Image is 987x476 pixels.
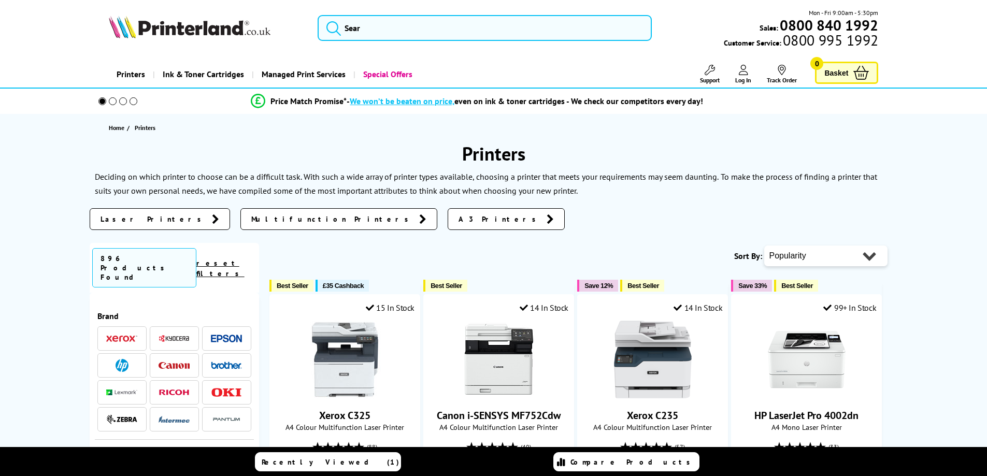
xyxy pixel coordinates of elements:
[824,66,848,80] span: Basket
[106,413,137,426] a: Zebra
[101,214,207,224] span: Laser Printers
[90,208,230,230] a: Laser Printers
[159,332,190,345] a: Kyocera
[211,359,242,372] a: Brother
[815,62,878,84] a: Basket 0
[353,61,420,88] a: Special Offers
[577,280,618,292] button: Save 12%
[323,282,364,290] span: £35 Cashback
[583,422,722,432] span: A4 Colour Multifunction Laser Printer
[459,214,541,224] span: A3 Printers
[153,61,252,88] a: Ink & Toner Cartridges
[448,208,565,230] a: A3 Printers
[106,359,137,372] a: HP
[614,390,692,400] a: Xerox C235
[347,96,703,106] div: - even on ink & toner cartridges - We check our competitors every day!
[423,280,467,292] button: Best Seller
[460,321,538,398] img: Canon i-SENSYS MF752Cdw
[778,20,878,30] a: 0800 840 1992
[106,335,137,342] img: Xerox
[109,16,270,38] img: Printerland Logo
[823,302,876,313] div: 99+ In Stock
[255,452,401,471] a: Recently Viewed (1)
[252,61,353,88] a: Managed Print Services
[211,332,242,345] a: Epson
[738,282,767,290] span: Save 33%
[754,409,859,422] a: HP LaserJet Pro 4002dn
[159,335,190,342] img: Kyocera
[211,413,242,426] img: Pantum
[627,282,659,290] span: Best Seller
[319,409,370,422] a: Xerox C325
[277,282,308,290] span: Best Seller
[366,302,414,313] div: 15 In Stock
[106,414,137,425] img: Zebra
[159,362,190,369] img: Canon
[828,437,839,457] span: (33)
[135,124,155,132] span: Printers
[553,452,699,471] a: Compare Products
[724,35,878,48] span: Customer Service:
[84,92,870,110] li: modal_Promise
[760,23,778,33] span: Sales:
[810,57,823,70] span: 0
[116,359,128,372] img: HP
[431,282,462,290] span: Best Seller
[159,413,190,426] a: Intermec
[159,416,190,423] img: Intermec
[109,61,153,88] a: Printers
[520,302,568,313] div: 14 In Stock
[251,214,414,224] span: Multifunction Printers
[620,280,664,292] button: Best Seller
[211,362,242,369] img: Brother
[781,35,878,45] span: 0800 995 1992
[734,251,762,261] span: Sort By:
[159,359,190,372] a: Canon
[367,437,377,457] span: (88)
[735,76,751,84] span: Log In
[768,390,846,400] a: HP LaserJet Pro 4002dn
[737,422,876,432] span: A4 Mono Laser Printer
[318,15,652,41] input: Sear
[196,258,245,278] a: reset filters
[211,386,242,399] a: OKI
[521,437,531,457] span: (40)
[429,422,568,432] span: A4 Colour Multifunction Laser Printer
[570,457,696,467] span: Compare Products
[240,208,437,230] a: Multifunction Printers
[774,280,818,292] button: Best Seller
[92,248,196,287] span: 896 Products Found
[270,96,347,106] span: Price Match Promise*
[109,16,305,40] a: Printerland Logo
[95,171,719,182] p: Deciding on which printer to choose can be a difficult task. With such a wide array of printer ty...
[163,61,244,88] span: Ink & Toner Cartridges
[350,96,454,106] span: We won’t be beaten on price,
[95,171,877,196] p: To make the process of finding a printer that suits your own personal needs, we have compiled som...
[97,311,252,321] span: Brand
[106,390,137,396] img: Lexmark
[781,282,813,290] span: Best Seller
[731,280,772,292] button: Save 33%
[584,282,613,290] span: Save 12%
[211,335,242,342] img: Epson
[269,280,313,292] button: Best Seller
[735,65,751,84] a: Log In
[211,388,242,397] img: OKI
[674,302,722,313] div: 14 In Stock
[809,8,878,18] span: Mon - Fri 9:00am - 5:30pm
[460,390,538,400] a: Canon i-SENSYS MF752Cdw
[109,122,127,133] a: Home
[159,390,190,395] img: Ricoh
[780,16,878,35] b: 0800 840 1992
[262,457,399,467] span: Recently Viewed (1)
[90,141,898,166] h1: Printers
[106,332,137,345] a: Xerox
[159,386,190,399] a: Ricoh
[767,65,797,84] a: Track Order
[700,76,720,84] span: Support
[437,409,561,422] a: Canon i-SENSYS MF752Cdw
[275,422,414,432] span: A4 Colour Multifunction Laser Printer
[675,437,685,457] span: (57)
[614,321,692,398] img: Xerox C235
[306,321,384,398] img: Xerox C325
